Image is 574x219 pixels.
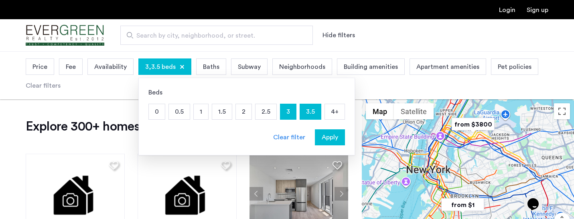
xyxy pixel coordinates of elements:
[322,30,355,40] button: Show or hide filters
[256,104,276,119] p: 2.5
[315,129,345,145] button: button
[524,187,550,211] iframe: chat widget
[120,26,313,45] input: Apartment Search
[279,62,325,72] span: Neighborhoods
[194,104,208,119] p: 1
[498,62,531,72] span: Pet policies
[325,104,345,119] p: 4+
[300,104,321,119] p: 3.5
[26,20,104,50] img: logo
[66,62,76,72] span: Fee
[322,133,338,142] span: Apply
[212,104,232,119] p: 1.5
[236,104,252,119] p: 2
[416,62,479,72] span: Apartment amenities
[203,62,219,72] span: Baths
[499,7,515,13] a: Login
[94,62,127,72] span: Availability
[148,88,345,97] div: Beds
[32,62,47,72] span: Price
[527,7,548,13] a: Registration
[344,62,398,72] span: Building amenities
[145,62,176,72] span: 3,3.5 beds
[26,20,104,50] a: Cazamio Logo
[238,62,261,72] span: Subway
[280,104,296,119] p: 3
[136,31,290,40] span: Search by city, neighborhood, or street.
[273,133,305,142] div: Clear filter
[169,104,190,119] p: 0.5
[149,104,165,119] p: 0
[26,81,61,90] div: Clear filters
